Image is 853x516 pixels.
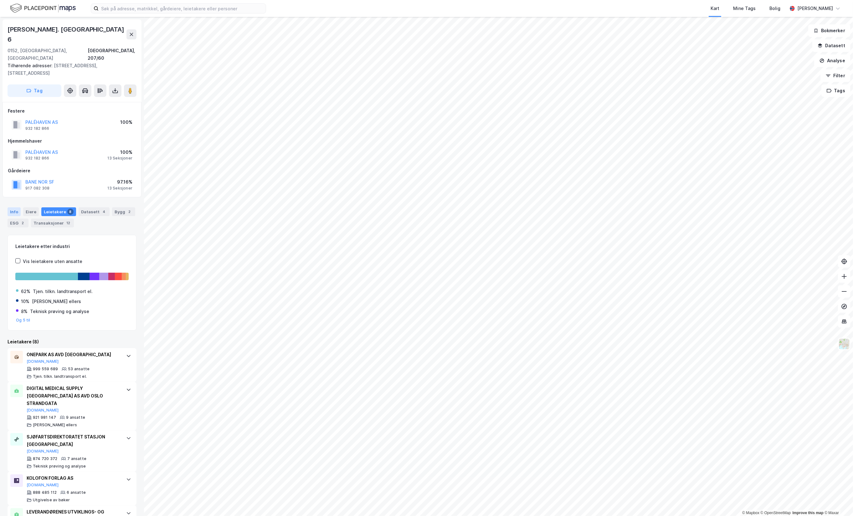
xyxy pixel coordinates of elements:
[8,207,21,216] div: Info
[838,338,850,350] img: Z
[8,338,136,346] div: Leietakere (8)
[99,4,266,13] input: Søk på adresse, matrikkel, gårdeiere, leietakere eller personer
[8,167,136,175] div: Gårdeiere
[16,318,30,323] button: Og 5 til
[33,490,57,495] div: 888 485 112
[107,178,132,186] div: 97.16%
[33,498,70,503] div: Utgivelse av bøker
[25,186,49,191] div: 917 082 308
[23,207,39,216] div: Eiere
[33,464,86,469] div: Teknisk prøving og analyse
[27,483,59,488] button: [DOMAIN_NAME]
[120,119,132,126] div: 100%
[101,209,107,215] div: 4
[67,456,86,461] div: 7 ansatte
[8,47,88,62] div: 0152, [GEOGRAPHIC_DATA], [GEOGRAPHIC_DATA]
[20,220,26,226] div: 2
[10,3,76,14] img: logo.f888ab2527a4732fd821a326f86c7f29.svg
[33,367,58,372] div: 999 559 689
[32,298,81,305] div: [PERSON_NAME] ellers
[68,367,90,372] div: 53 ansatte
[21,298,29,305] div: 10%
[112,207,135,216] div: Bygg
[33,415,56,420] div: 921 981 147
[107,186,132,191] div: 13 Seksjoner
[27,474,120,482] div: KOLOFON FORLAG AS
[27,408,59,413] button: [DOMAIN_NAME]
[15,243,129,250] div: Leietakere etter industri
[8,63,54,68] span: Tilhørende adresser:
[8,137,136,145] div: Hjemmelshaver
[742,511,759,515] a: Mapbox
[126,209,133,215] div: 2
[33,422,77,427] div: [PERSON_NAME] ellers
[31,219,74,227] div: Transaksjoner
[88,47,136,62] div: [GEOGRAPHIC_DATA], 207/60
[822,486,853,516] iframe: Chat Widget
[797,5,833,12] div: [PERSON_NAME]
[107,156,132,161] div: 13 Seksjoner
[27,433,120,448] div: SJØFARTSDIREKTORATET STASJON [GEOGRAPHIC_DATA]
[8,24,126,44] div: [PERSON_NAME]. [GEOGRAPHIC_DATA] 6
[27,351,120,358] div: ONEPARK AS AVD [GEOGRAPHIC_DATA]
[8,62,131,77] div: [STREET_ADDRESS], [STREET_ADDRESS]
[8,219,28,227] div: ESG
[761,511,791,515] a: OpenStreetMap
[808,24,850,37] button: Bokmerker
[33,456,57,461] div: 874 720 372
[21,288,30,295] div: 62%
[733,5,756,12] div: Mine Tags
[769,5,780,12] div: Bolig
[30,308,89,315] div: Teknisk prøving og analyse
[821,84,850,97] button: Tags
[107,149,132,156] div: 100%
[33,374,87,379] div: Tjen. tilkn. landtransport el.
[27,359,59,364] button: [DOMAIN_NAME]
[41,207,76,216] div: Leietakere
[33,288,93,295] div: Tjen. tilkn. landtransport el.
[25,126,49,131] div: 932 182 866
[21,308,28,315] div: 8%
[27,449,59,454] button: [DOMAIN_NAME]
[820,69,850,82] button: Filter
[23,258,82,265] div: Vis leietakere uten ansatte
[814,54,850,67] button: Analyse
[27,385,120,407] div: DIGITAL MEDICAL SUPPLY [GEOGRAPHIC_DATA] AS AVD OSLO STRANDGATA
[812,39,850,52] button: Datasett
[67,209,74,215] div: 8
[793,511,824,515] a: Improve this map
[66,415,85,420] div: 9 ansatte
[8,84,61,97] button: Tag
[8,107,136,115] div: Festere
[79,207,110,216] div: Datasett
[711,5,719,12] div: Kart
[65,220,71,226] div: 12
[67,490,86,495] div: 6 ansatte
[25,156,49,161] div: 932 182 866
